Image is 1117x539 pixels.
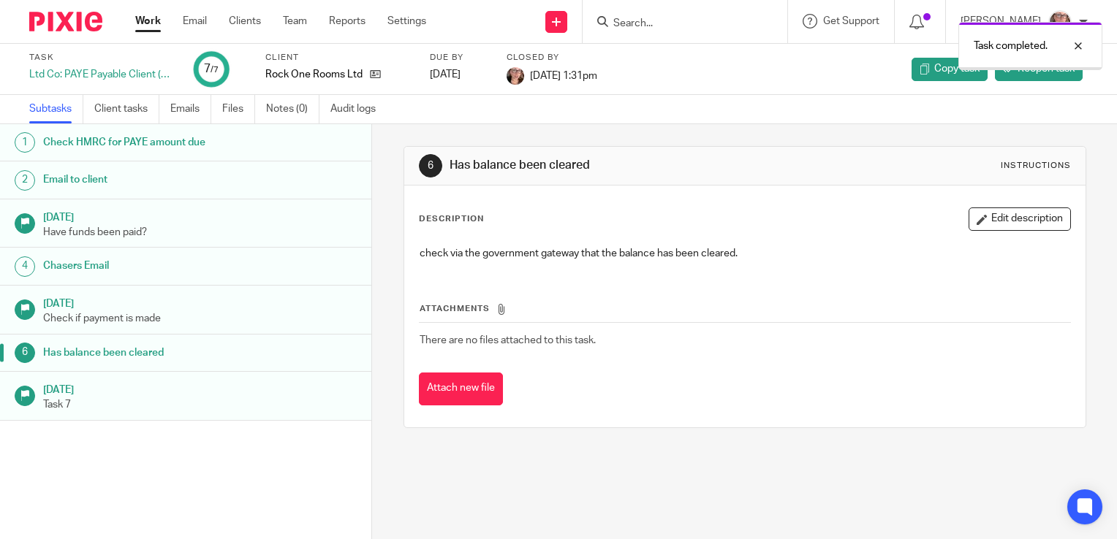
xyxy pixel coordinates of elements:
h1: Chasers Email [43,255,252,277]
div: 6 [15,343,35,363]
img: Louise.jpg [507,67,524,85]
div: Ltd Co: PAYE Payable Client (Monthly) [29,67,175,82]
a: Work [135,14,161,28]
a: Team [283,14,307,28]
h1: [DATE] [43,293,357,311]
p: Have funds been paid? [43,225,357,240]
p: Rock One Rooms Ltd [265,67,363,82]
button: Edit description [969,207,1071,231]
label: Due by [430,52,488,64]
button: Attach new file [419,372,503,405]
a: Client tasks [94,95,159,123]
span: There are no files attached to this task. [420,335,596,345]
p: Task 7 [43,397,357,412]
span: [DATE] 1:31pm [530,70,597,80]
div: 2 [15,170,35,191]
div: 6 [419,154,442,177]
h1: [DATE] [43,379,357,397]
div: 7 [204,61,219,77]
h1: [DATE] [43,207,357,225]
a: Notes (0) [266,95,319,123]
h1: Email to client [43,169,252,191]
a: Reports [329,14,366,28]
h1: Check HMRC for PAYE amount due [43,131,252,153]
a: Settings [387,14,426,28]
a: Emails [170,95,211,123]
h1: Has balance been cleared [43,342,252,364]
h1: Has balance been cleared [450,158,776,173]
div: [DATE] [430,67,488,82]
label: Closed by [507,52,597,64]
img: Louise.jpg [1048,10,1072,34]
label: Task [29,52,175,64]
span: Attachments [420,305,490,313]
a: Clients [229,14,261,28]
a: Email [183,14,207,28]
a: Subtasks [29,95,83,123]
div: 4 [15,256,35,277]
img: Pixie [29,12,102,31]
p: Task completed. [974,39,1048,53]
label: Client [265,52,412,64]
div: Instructions [1001,160,1071,172]
p: Description [419,213,484,225]
small: /7 [211,66,219,74]
p: Check if payment is made [43,311,357,326]
a: Audit logs [330,95,387,123]
a: Files [222,95,255,123]
p: check via the government gateway that the balance has been cleared. [420,246,1070,261]
div: 1 [15,132,35,153]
